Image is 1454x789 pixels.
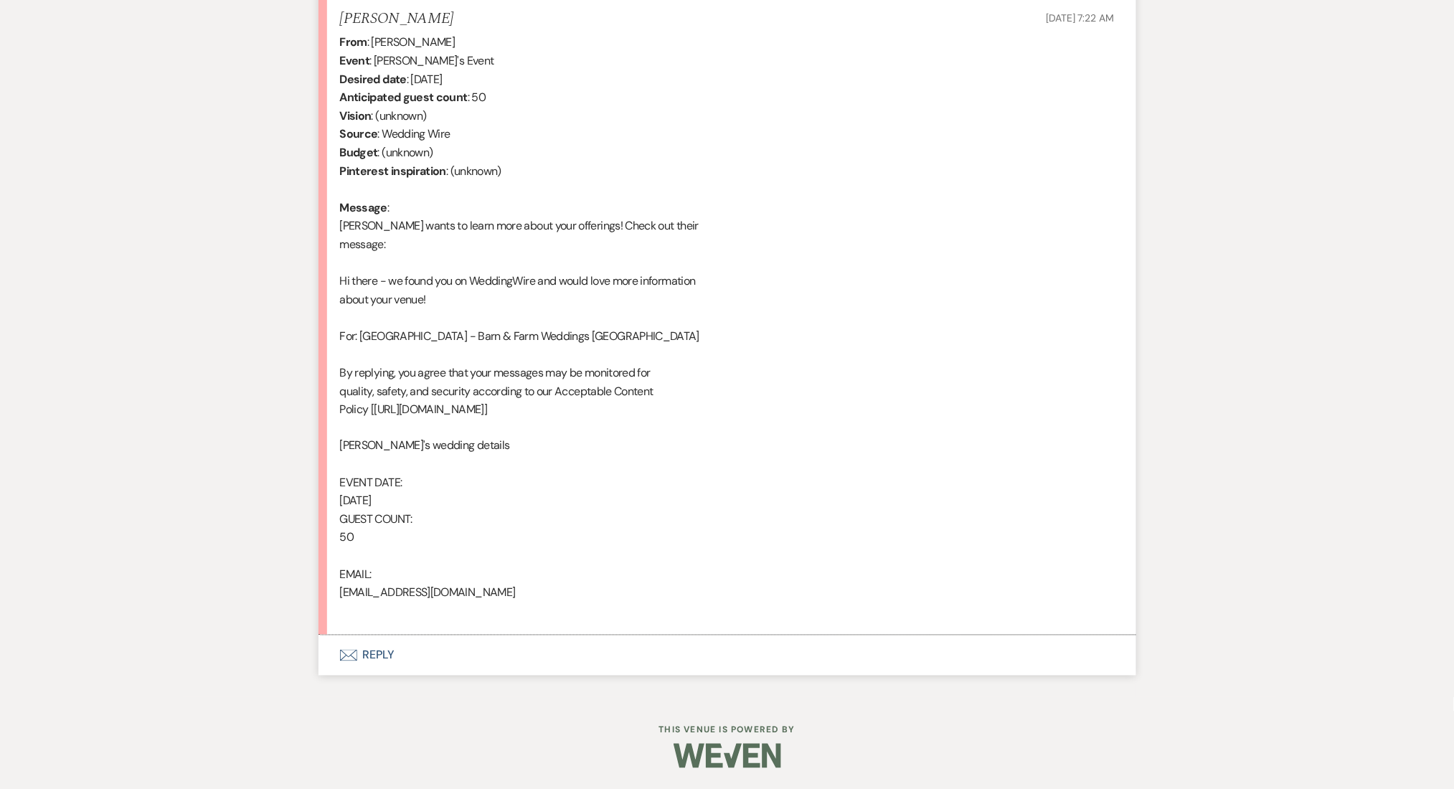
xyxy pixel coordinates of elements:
[340,34,367,49] b: From
[340,33,1115,620] div: : [PERSON_NAME] : [PERSON_NAME]'s Event : [DATE] : 50 : (unknown) : Wedding Wire : (unknown) : (u...
[340,126,378,141] b: Source
[1046,11,1114,24] span: [DATE] 7:22 AM
[318,636,1136,676] button: Reply
[340,90,468,105] b: Anticipated guest count
[340,72,407,87] b: Desired date
[340,53,370,68] b: Event
[340,145,378,160] b: Budget
[340,164,447,179] b: Pinterest inspiration
[340,200,388,215] b: Message
[340,108,372,123] b: Vision
[674,731,781,781] img: Weven Logo
[340,10,454,28] h5: [PERSON_NAME]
